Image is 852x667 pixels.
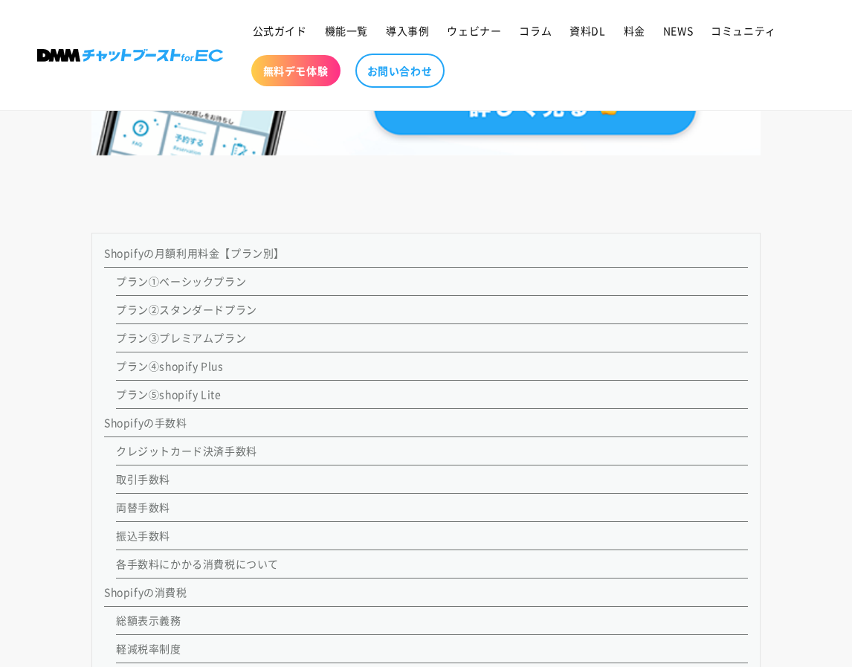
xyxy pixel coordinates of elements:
a: プラン③プレミアムプラン [116,330,246,345]
a: 公式ガイド [244,15,316,46]
a: 軽減税率制度 [116,641,181,656]
a: 導入事例 [377,15,438,46]
span: コミュニティ [711,24,776,37]
a: NEWS [654,15,702,46]
span: 導入事例 [386,24,429,37]
span: 公式ガイド [253,24,307,37]
a: 総額表示義務 [116,613,181,628]
a: プラン①ベーシックプラン [116,274,246,289]
span: 料金 [624,24,645,37]
a: クレジットカード決済手数料 [116,443,257,458]
a: 各手数料にかかる消費税について [116,556,279,571]
a: Shopifyの手数料 [104,415,187,430]
a: プラン②スタンダードプラン [116,302,257,317]
span: 無料デモ体験 [263,64,329,77]
a: お問い合わせ [355,54,445,88]
span: 資料DL [569,24,605,37]
a: 取引手数料 [116,471,170,486]
a: Shopifyの月額利用料金【プラン別】 [104,245,285,260]
a: 無料デモ体験 [251,55,341,86]
a: ウェビナー [438,15,510,46]
a: 両替手数料 [116,500,170,515]
a: 資料DL [561,15,614,46]
a: 機能一覧 [316,15,377,46]
a: コラム [510,15,561,46]
a: Shopifyの消費税 [104,584,187,599]
img: 株式会社DMM Boost [37,49,223,62]
a: 振込手数料 [116,528,170,543]
a: 料金 [615,15,654,46]
span: 機能一覧 [325,24,368,37]
span: お問い合わせ [367,64,433,77]
a: プラン④shopify Plus [116,358,224,373]
a: コミュニティ [702,15,785,46]
a: プラン⑤shopify Lite [116,387,222,402]
span: NEWS [663,24,693,37]
span: ウェビナー [447,24,501,37]
span: コラム [519,24,552,37]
